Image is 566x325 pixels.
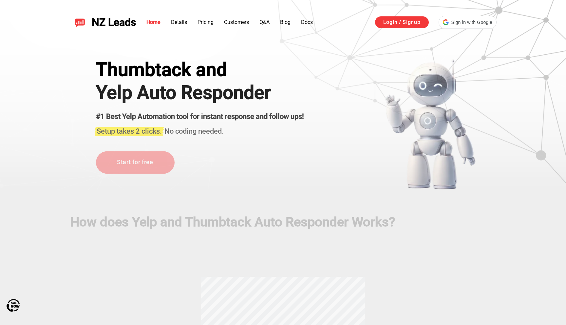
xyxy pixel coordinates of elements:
[280,19,291,25] a: Blog
[70,215,496,230] h2: How does Yelp and Thumbtack Auto Responder Works?
[198,19,214,25] a: Pricing
[259,19,270,25] a: Q&A
[97,127,162,135] span: Setup takes 2 clicks.
[7,299,20,312] img: Call Now
[96,123,304,136] h3: No coding needed.
[75,17,85,28] img: NZ Leads logo
[171,19,187,25] a: Details
[146,19,160,25] a: Home
[375,16,429,28] a: Login / Signup
[224,19,249,25] a: Customers
[439,16,497,29] div: Sign in with Google
[96,59,304,81] div: Thumbtack and
[96,112,304,121] strong: #1 Best Yelp Automation tool for instant response and follow ups!
[96,151,175,174] a: Start for free
[451,19,492,26] span: Sign in with Google
[385,59,476,190] img: yelp bot
[96,82,304,104] h1: Yelp Auto Responder
[92,16,136,29] span: NZ Leads
[301,19,313,25] a: Docs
